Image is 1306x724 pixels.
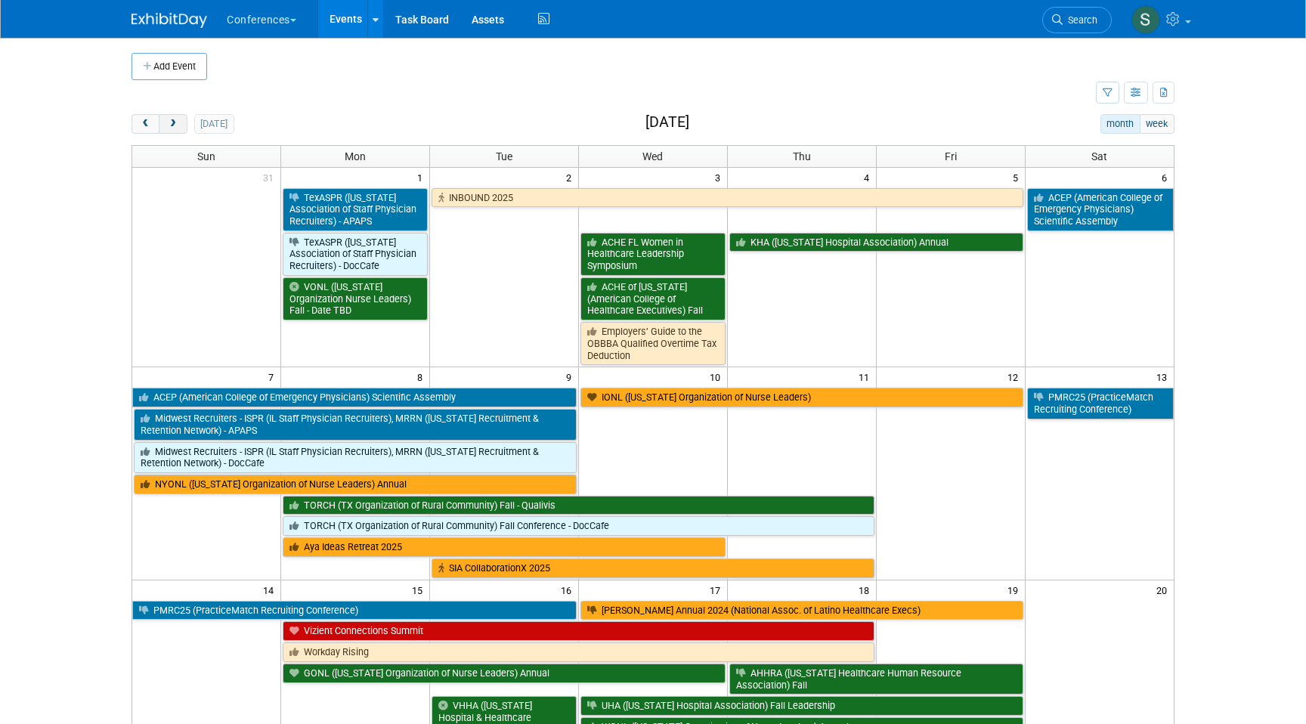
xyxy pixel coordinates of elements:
span: Search [1063,14,1097,26]
a: SIA CollaborationX 2025 [432,558,874,578]
span: 14 [262,580,280,599]
button: Add Event [132,53,207,80]
span: 6 [1160,168,1174,187]
span: 15 [410,580,429,599]
a: Midwest Recruiters - ISPR (IL Staff Physician Recruiters), MRRN ([US_STATE] Recruitment & Retenti... [134,409,577,440]
a: AHHRA ([US_STATE] Healthcare Human Resource Association) Fall [729,664,1023,695]
a: TORCH (TX Organization of Rural Community) Fall - Qualivis [283,496,874,515]
a: GONL ([US_STATE] Organization of Nurse Leaders) Annual [283,664,726,683]
a: ACHE FL Women in Healthcare Leadership Symposium [580,233,726,276]
button: prev [132,114,159,134]
span: 18 [857,580,876,599]
a: VONL ([US_STATE] Organization Nurse Leaders) Fall - Date TBD [283,277,428,320]
a: Employers’ Guide to the OBBBA Qualified Overtime Tax Deduction [580,322,726,365]
a: [PERSON_NAME] Annual 2024 (National Assoc. of Latino Healthcare Execs) [580,601,1023,620]
span: 3 [713,168,727,187]
a: PMRC25 (PracticeMatch Recruiting Conference) [1027,388,1174,419]
a: INBOUND 2025 [432,188,1023,208]
span: 31 [262,168,280,187]
img: ExhibitDay [132,13,207,28]
span: 9 [565,367,578,386]
a: PMRC25 (PracticeMatch Recruiting Conference) [132,601,577,620]
span: Wed [642,150,663,162]
a: ACEP (American College of Emergency Physicians) Scientific Assembly [132,388,577,407]
a: TexASPR ([US_STATE] Association of Staff Physician Recruiters) - APAPS [283,188,428,231]
a: TORCH (TX Organization of Rural Community) Fall Conference - DocCafe [283,516,874,536]
span: 10 [708,367,727,386]
a: KHA ([US_STATE] Hospital Association) Annual [729,233,1023,252]
img: Sophie Buffo [1131,5,1160,34]
a: TexASPR ([US_STATE] Association of Staff Physician Recruiters) - DocCafe [283,233,428,276]
span: Fri [945,150,957,162]
span: 5 [1011,168,1025,187]
a: UHA ([US_STATE] Hospital Association) Fall Leadership [580,696,1023,716]
a: Search [1042,7,1112,33]
span: 7 [267,367,280,386]
a: Midwest Recruiters - ISPR (IL Staff Physician Recruiters), MRRN ([US_STATE] Recruitment & Retenti... [134,442,577,473]
span: 16 [559,580,578,599]
span: 17 [708,580,727,599]
a: ACEP (American College of Emergency Physicians) Scientific Assembly [1027,188,1174,231]
h2: [DATE] [645,114,689,131]
span: 1 [416,168,429,187]
span: 19 [1006,580,1025,599]
span: Sat [1091,150,1107,162]
span: Sun [197,150,215,162]
span: Mon [345,150,366,162]
button: month [1100,114,1140,134]
a: ACHE of [US_STATE] (American College of Healthcare Executives) Fall [580,277,726,320]
span: Tue [496,150,512,162]
span: 4 [862,168,876,187]
a: Workday Rising [283,642,874,662]
span: 8 [416,367,429,386]
a: Vizient Connections Summit [283,621,874,641]
span: 12 [1006,367,1025,386]
a: Aya Ideas Retreat 2025 [283,537,726,557]
button: next [159,114,187,134]
a: IONL ([US_STATE] Organization of Nurse Leaders) [580,388,1023,407]
span: 2 [565,168,578,187]
span: 13 [1155,367,1174,386]
span: Thu [793,150,811,162]
a: NYONL ([US_STATE] Organization of Nurse Leaders) Annual [134,475,577,494]
span: 11 [857,367,876,386]
span: 20 [1155,580,1174,599]
button: [DATE] [194,114,234,134]
button: week [1140,114,1174,134]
